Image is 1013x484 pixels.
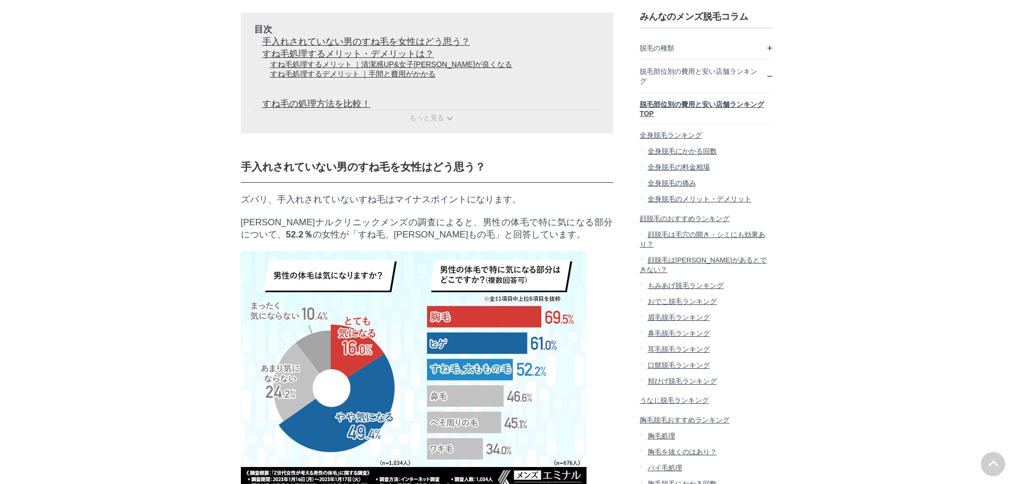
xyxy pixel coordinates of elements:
[648,377,717,385] span: 頬ひげ脱毛ランキング
[262,37,470,47] a: 手入れされていない男のすね毛を女性はどう思う？
[254,23,600,36] p: 目次
[640,231,765,248] span: 顔脱毛は毛穴の開き・シミにも効果あり？
[640,326,773,342] a: 鼻毛脱毛ランキング
[640,252,773,278] a: 顔脱毛は[PERSON_NAME]があるとできない？
[640,191,773,207] a: 全身脱毛のメリット・デメリット
[640,124,773,144] a: 全身脱毛ランキング
[640,143,773,159] a: 全身脱毛にかかる回数
[337,161,485,173] strong: 男のすね毛を女性はどう思う？
[640,256,767,274] span: 顔脱毛は[PERSON_NAME]があるとできない？
[640,67,757,85] span: 脱毛部位別の費用と安い店舗ランキング
[270,70,436,78] a: すね毛処理するデメリット ｜手間と費用がかかる
[270,60,513,69] a: すね毛処理するメリット ｜清潔感UP&女子[PERSON_NAME]が良くなる
[648,432,675,440] span: 胸毛処理
[640,409,773,428] a: 胸毛脱毛おすすめランキング
[648,448,717,456] span: 胸毛を抜くのはあり？
[640,278,773,294] a: もみあげ脱毛ランキング
[640,131,702,139] span: 全身脱毛ランキング
[262,99,371,109] a: すね毛の処理方法を比較！
[648,329,710,337] span: 鼻毛脱毛ランキング
[409,114,444,122] span: もっと見る
[648,313,710,321] span: 眉毛脱毛ランキング
[640,207,773,227] a: 顔脱毛のおすすめランキング
[648,361,710,369] span: 口髭脱毛ランキング
[640,215,730,223] span: 顔脱毛のおすすめランキング
[640,396,709,404] span: うなじ脱毛ランキング
[640,389,773,409] a: うなじ脱毛ランキング
[640,100,764,117] span: 脱毛部位別の費用と安い店舗ランキングTOP
[241,216,613,241] p: [PERSON_NAME]ナルクリニックメンズの調査によると、男性の体毛で特に気になる部分について、 の女性が「すね毛、[PERSON_NAME]もの毛」と回答しています。
[640,44,674,52] span: 脱毛の種類
[640,159,773,175] a: 全身脱毛の料金相場
[241,193,613,206] p: ズバリ、手入れされていないすね毛はマイナスポイントになります。
[648,179,696,187] span: 全身脱毛の痛み
[640,37,773,60] a: 脱毛の種類
[640,60,773,92] a: 脱毛部位別の費用と安い店舗ランキング
[640,460,773,476] a: パイ毛処理
[640,11,773,23] h3: みんなのメンズ脱毛コラム
[640,93,773,124] a: 脱毛部位別の費用と安い店舗ランキングTOP
[648,147,717,155] span: 全身脱毛にかかる回数
[640,428,773,444] a: 胸毛処理
[640,373,773,389] a: 頬ひげ脱毛ランキング
[648,163,710,171] span: 全身脱毛の料金相場
[648,282,724,290] span: もみあげ脱毛ランキング
[640,310,773,326] a: 眉毛脱毛ランキング
[640,227,773,252] a: 顔脱毛は毛穴の開き・シミにも効果あり？
[648,464,682,472] span: パイ毛処理
[640,342,773,358] a: 耳毛脱毛ランキング
[648,195,751,203] span: 全身脱毛のメリット・デメリット
[640,358,773,373] a: 口髭脱毛ランキング
[981,452,1005,476] img: PAGE UP
[648,345,710,353] span: 耳毛脱毛ランキング
[640,416,730,424] span: 胸毛脱毛おすすめランキング
[640,444,773,460] a: 胸毛を抜くのはあり？
[241,161,485,173] span: 手入れされていない
[640,294,773,310] a: おでこ脱毛ランキング
[262,49,434,59] a: すね毛処理するメリット・デメリットは？
[640,175,773,191] a: 全身脱毛の痛み
[286,230,313,240] strong: 52.2％
[648,298,717,305] span: おでこ脱毛ランキング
